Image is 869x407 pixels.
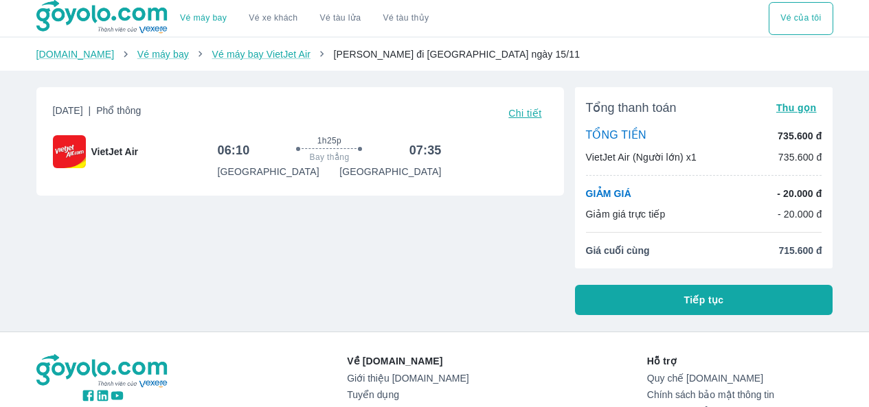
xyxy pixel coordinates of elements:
[647,389,833,400] a: Chính sách bảo mật thông tin
[317,135,341,146] span: 1h25p
[409,142,442,159] h6: 07:35
[778,129,822,143] p: 735.600 đ
[508,108,541,119] span: Chi tiết
[503,104,547,123] button: Chi tiết
[777,187,822,200] p: - 20.000 đ
[647,373,833,384] a: Quy chế [DOMAIN_NAME]
[586,207,666,221] p: Giảm giá trực tiếp
[91,145,138,159] span: VietJet Air
[310,152,350,163] span: Bay thẳng
[339,165,441,178] p: [GEOGRAPHIC_DATA]
[776,102,817,113] span: Thu gọn
[137,49,189,60] a: Vé máy bay
[586,244,650,257] span: Giá cuối cùng
[96,105,141,116] span: Phổ thông
[769,2,833,35] div: choose transportation mode
[347,354,469,368] p: Về [DOMAIN_NAME]
[586,187,631,200] p: GIẢM GIÁ
[347,389,469,400] a: Tuyển dụng
[778,150,822,164] p: 735.600 đ
[89,105,91,116] span: |
[169,2,440,35] div: choose transportation mode
[372,2,440,35] button: Vé tàu thủy
[586,128,646,143] p: TỔNG TIỀN
[771,98,822,117] button: Thu gọn
[309,2,372,35] a: Vé tàu lửa
[347,373,469,384] a: Giới thiệu [DOMAIN_NAME]
[36,49,115,60] a: [DOMAIN_NAME]
[53,104,142,123] span: [DATE]
[647,354,833,368] p: Hỗ trợ
[180,13,227,23] a: Vé máy bay
[684,293,724,307] span: Tiếp tục
[249,13,297,23] a: Vé xe khách
[333,49,580,60] span: [PERSON_NAME] đi [GEOGRAPHIC_DATA] ngày 15/11
[575,285,833,315] button: Tiếp tục
[769,2,833,35] button: Vé của tôi
[217,142,249,159] h6: 06:10
[586,150,697,164] p: VietJet Air (Người lớn) x1
[586,100,677,116] span: Tổng thanh toán
[778,244,822,257] span: 715.600 đ
[217,165,319,178] p: [GEOGRAPHIC_DATA]
[36,47,833,61] nav: breadcrumb
[36,354,170,388] img: logo
[778,207,822,221] p: - 20.000 đ
[212,49,310,60] a: Vé máy bay VietJet Air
